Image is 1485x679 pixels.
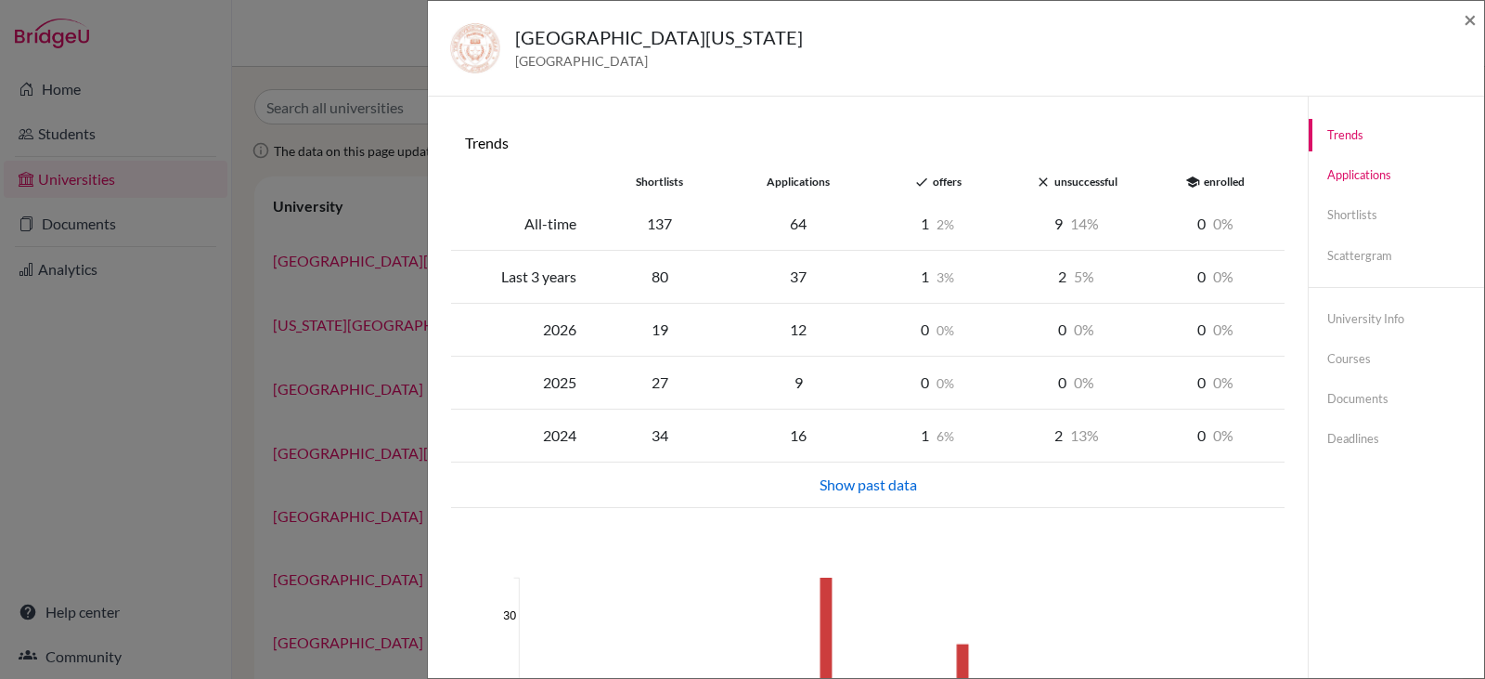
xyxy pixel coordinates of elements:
[729,174,868,190] div: applications
[1074,268,1094,285] span: 5
[1213,268,1233,285] span: 0
[1309,240,1484,272] a: Scattergram
[868,372,1007,394] div: 0
[451,424,590,447] div: 2024
[1309,343,1484,375] a: Courses
[1309,423,1484,455] a: Deadlines
[1007,266,1146,288] div: 2
[451,372,590,394] div: 2025
[1146,213,1285,235] div: 0
[1213,215,1233,232] span: 0
[1309,199,1484,231] a: Shortlists
[1007,319,1146,341] div: 0
[936,322,954,338] span: 0
[590,319,730,341] div: 19
[1146,372,1285,394] div: 0
[868,424,1007,447] div: 1
[914,175,929,189] i: done
[1070,426,1099,444] span: 13
[451,266,590,288] div: Last 3 years
[515,51,803,71] span: [GEOGRAPHIC_DATA]
[729,372,868,394] div: 9
[1146,266,1285,288] div: 0
[1464,8,1477,31] button: Close
[1213,373,1233,391] span: 0
[465,134,1271,151] h6: Trends
[590,266,730,288] div: 80
[936,269,954,285] span: 3
[1185,175,1200,189] i: school
[729,213,868,235] div: 64
[1074,320,1094,338] span: 0
[1309,383,1484,415] a: Documents
[590,372,730,394] div: 27
[503,609,516,622] text: 30
[1309,159,1484,191] a: Applications
[1074,373,1094,391] span: 0
[1070,215,1099,232] span: 14
[1309,303,1484,335] a: University info
[868,213,1007,235] div: 1
[1054,175,1117,189] span: unsuccessful
[590,174,730,190] div: shortlists
[1204,175,1245,189] span: enrolled
[451,213,590,235] div: All-time
[868,319,1007,341] div: 0
[1146,319,1285,341] div: 0
[1213,320,1233,338] span: 0
[462,474,1273,496] div: Show past data
[936,216,954,232] span: 2
[1309,119,1484,151] a: Trends
[729,424,868,447] div: 16
[936,375,954,391] span: 0
[1007,213,1146,235] div: 9
[590,424,730,447] div: 34
[1213,426,1233,444] span: 0
[1146,424,1285,447] div: 0
[1464,6,1477,33] span: ×
[451,319,590,341] div: 2026
[1007,424,1146,447] div: 2
[450,23,500,73] img: us_ute_22qk9dqw.jpeg
[936,428,954,444] span: 6
[933,175,962,189] span: offers
[515,23,803,51] h5: [GEOGRAPHIC_DATA][US_STATE]
[729,266,868,288] div: 37
[590,213,730,235] div: 137
[1007,372,1146,394] div: 0
[1036,175,1051,189] i: close
[729,319,868,341] div: 12
[868,266,1007,288] div: 1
